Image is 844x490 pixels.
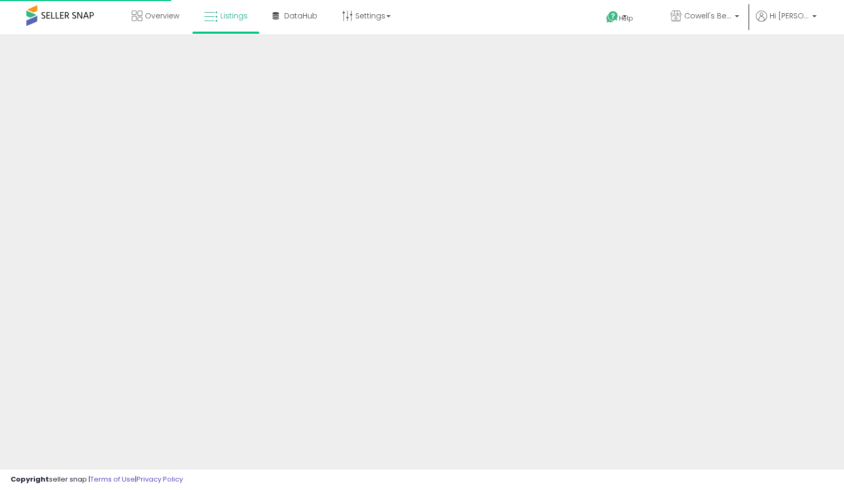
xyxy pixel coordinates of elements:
span: Listings [220,11,248,21]
span: DataHub [284,11,317,21]
span: Cowell's Beach N' Bikini [684,11,732,21]
span: Help [619,14,633,23]
a: Help [598,3,654,34]
span: Overview [145,11,179,21]
i: Get Help [606,11,619,24]
a: Hi [PERSON_NAME] [756,11,817,34]
span: Hi [PERSON_NAME] [770,11,809,21]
